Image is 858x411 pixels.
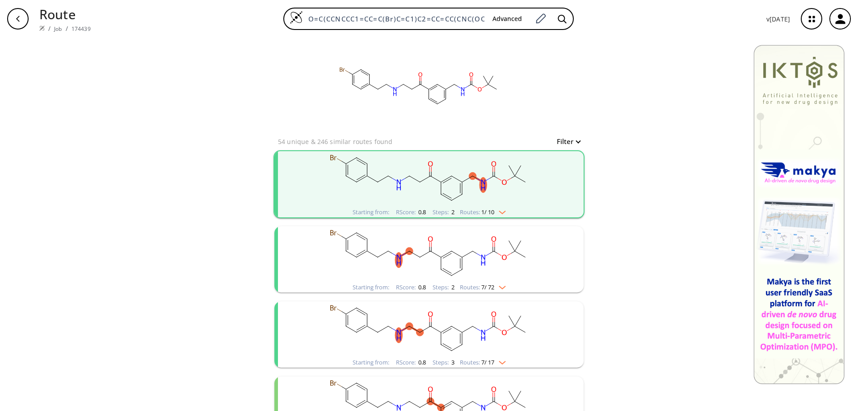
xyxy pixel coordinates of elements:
[494,282,506,289] img: Down
[481,360,494,365] span: 7 / 17
[433,284,454,290] div: Steps :
[417,283,426,291] span: 0.8
[417,358,426,366] span: 0.8
[353,360,389,365] div: Starting from:
[396,209,426,215] div: RScore :
[48,24,50,33] li: /
[278,137,392,146] p: 54 unique & 246 similar routes found
[313,151,545,207] svg: CC(C)(C)OC(=O)NCc1cccc(C(=O)CCNCCc2ccc(Br)cc2)c1
[494,207,506,214] img: Down
[551,138,580,145] button: Filter
[39,25,45,31] img: Spaya logo
[39,4,91,24] p: Route
[330,38,509,136] svg: O=C(CCNCCC1=CC=C(Br)C=C1)C2=CC=CC(CNC(OC(C)(C)C)=O)=C2
[460,209,506,215] div: Routes:
[353,209,389,215] div: Starting from:
[66,24,68,33] li: /
[313,301,545,357] svg: CC(C)(C)OC(=O)NCc1cccc(C(=O)CCNCCc2ccc(Br)cc2)c1
[460,360,506,365] div: Routes:
[433,360,454,365] div: Steps :
[766,14,790,24] p: v [DATE]
[396,284,426,290] div: RScore :
[54,25,62,33] a: Job
[417,208,426,216] span: 0.8
[71,25,91,33] a: 174439
[481,209,494,215] span: 1 / 10
[485,11,529,27] button: Advanced
[450,208,454,216] span: 2
[460,284,506,290] div: Routes:
[396,360,426,365] div: RScore :
[433,209,454,215] div: Steps :
[290,11,303,24] img: Logo Spaya
[753,45,845,384] img: Banner
[450,283,454,291] span: 2
[450,358,454,366] span: 3
[313,226,545,282] svg: CC(C)(C)OC(=O)NCc1cccc(C(=O)CCNCCc2ccc(Br)cc2)c1
[481,284,494,290] span: 7 / 72
[494,357,506,364] img: Down
[353,284,389,290] div: Starting from:
[303,14,485,23] input: Enter SMILES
